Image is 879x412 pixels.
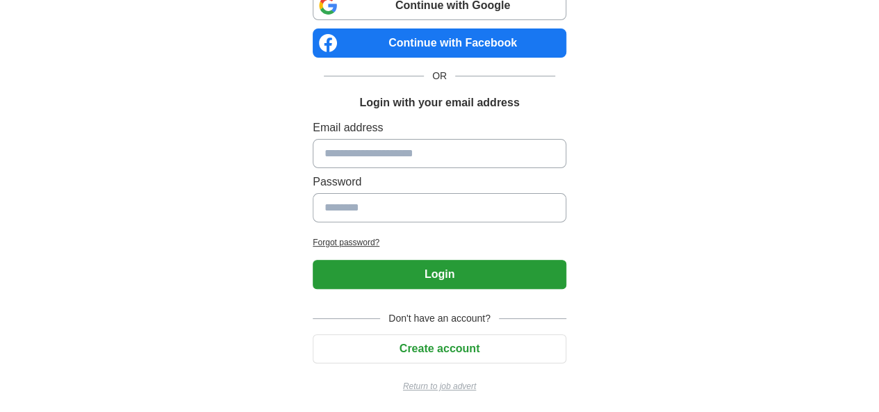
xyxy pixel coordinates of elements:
[359,94,519,111] h1: Login with your email address
[380,311,499,326] span: Don't have an account?
[424,69,455,83] span: OR
[313,236,566,249] a: Forgot password?
[313,260,566,289] button: Login
[313,28,566,58] a: Continue with Facebook
[313,174,566,190] label: Password
[313,120,566,136] label: Email address
[313,380,566,393] a: Return to job advert
[313,343,566,354] a: Create account
[313,334,566,363] button: Create account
